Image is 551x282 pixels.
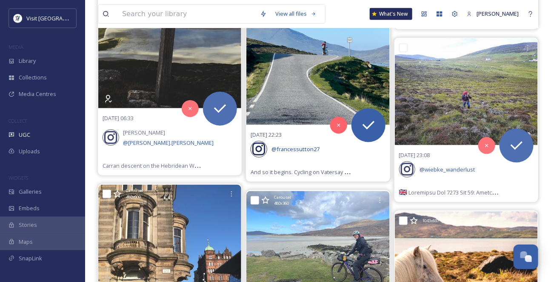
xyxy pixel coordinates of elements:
span: [PERSON_NAME] [477,10,519,17]
img: Untitled%20design%20%2897%29.png [14,14,22,23]
span: Library [19,57,36,65]
span: [DATE] 06:33 [103,114,134,122]
span: Uploads [19,147,40,155]
span: Media Centres [19,90,56,98]
span: Carousel [126,188,143,194]
span: Carousel [274,195,291,200]
span: MEDIA [9,44,23,50]
span: [PERSON_NAME] [123,129,166,136]
button: Open Chat [514,245,538,269]
span: Visit [GEOGRAPHIC_DATA] [26,14,92,22]
span: Embeds [19,204,40,212]
span: Stories [19,221,37,229]
span: Collections [19,73,47,82]
input: Search your library [118,5,256,23]
span: WIDGETS [9,175,28,181]
span: @ [PERSON_NAME].[PERSON_NAME] [123,139,214,147]
span: [DATE] 22:23 [251,131,282,138]
span: Galleries [19,188,42,196]
img: Hebridean Way 2022 Day 10: Horgabost to Likisto (12.7km walked). The walk from Horgabost to Likis... [395,38,538,145]
span: Carousel [423,42,440,48]
span: @ francessutton27 [271,145,320,153]
span: Maps [19,238,33,246]
span: COLLECT [9,118,27,124]
a: What's New [370,8,412,20]
a: [PERSON_NAME] [462,6,523,22]
span: 480 x 360 [423,48,437,54]
span: 480 x 600 [126,194,141,200]
span: [DATE] 23:08 [399,151,430,159]
div: 🇬🇧 [399,187,500,197]
a: View all files [271,6,321,22]
span: 1043 x 697 [423,218,440,224]
span: 480 x 360 [274,200,289,206]
span: @ wiebke_wanderlust [420,166,475,173]
span: UGC [19,131,30,139]
span: SnapLink [19,254,42,262]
